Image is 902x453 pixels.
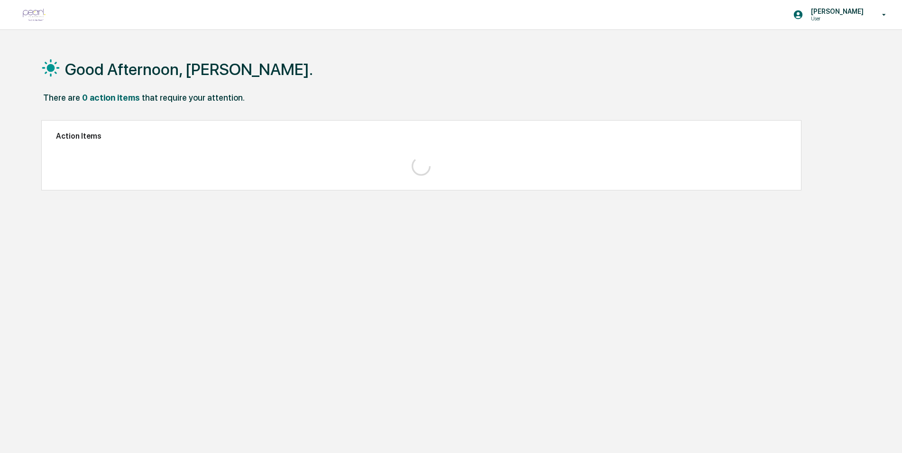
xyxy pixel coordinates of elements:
h2: Action Items [56,132,787,141]
h1: Good Afternoon, [PERSON_NAME]. [65,60,313,79]
div: There are [43,93,80,103]
img: logo [23,9,46,21]
p: [PERSON_NAME] [803,8,868,15]
div: 0 action items [82,93,140,103]
p: User [803,15,868,22]
div: that require your attention. [142,93,245,103]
